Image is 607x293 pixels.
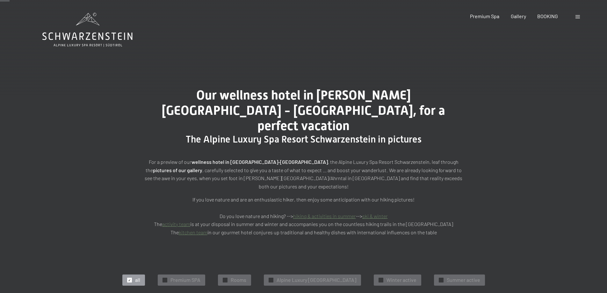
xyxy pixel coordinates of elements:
span: Winter active [387,276,416,283]
a: kitchen team [179,229,207,235]
span: The Alpine Luxury Spa Resort Schwarzenstein in pictures [186,134,422,145]
span: ✓ [163,278,166,282]
a: activity team [162,221,190,227]
span: Alpine Luxury [GEOGRAPHIC_DATA] [277,276,356,283]
p: For a preview of our , the Alpine Luxury Spa Resort Schwarzenstein, leaf through the , carefully ... [144,158,463,190]
p: If you love nature and are an enthusiastic hiker, then enjoy some anticipation with our hiking pi... [144,195,463,236]
span: ✓ [128,278,131,282]
span: Our wellness hotel in [PERSON_NAME][GEOGRAPHIC_DATA] - [GEOGRAPHIC_DATA], for a perfect vacation [162,88,445,133]
a: BOOKING [537,13,558,19]
a: Gallery [511,13,526,19]
strong: wellness hotel in [GEOGRAPHIC_DATA]-[GEOGRAPHIC_DATA] [191,159,328,165]
span: ✓ [440,278,442,282]
span: ✓ [270,278,272,282]
span: Summer active [447,276,480,283]
a: hiking & activities in summer [293,213,356,219]
span: all [135,276,140,283]
span: Rooms [231,276,246,283]
strong: pictures of our gallery [153,167,202,173]
a: ski & winter [362,213,388,219]
span: Premium SPA [170,276,200,283]
span: ✓ [379,278,382,282]
span: ✓ [224,278,226,282]
a: Premium Spa [470,13,499,19]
